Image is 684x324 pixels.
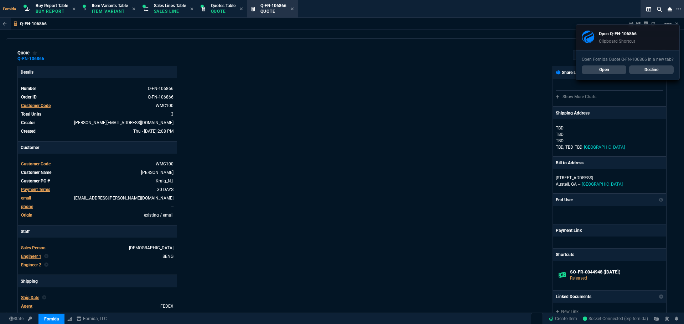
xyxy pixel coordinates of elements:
span: Creator [21,120,35,125]
p: Q-FN-106866 [20,21,47,27]
span: Sales Lines Table [154,3,186,8]
nx-icon: Clear selected rep [44,253,48,260]
tr: undefined [21,261,174,269]
nx-icon: Close Workbench [665,5,675,14]
a: -- [171,204,173,209]
nx-icon: Close Tab [190,6,193,12]
span: phone [21,204,33,209]
span: Agent Service [21,312,47,317]
span: Buy Report Table [36,3,68,8]
a: FEDEX [160,304,173,309]
span: Created [21,129,36,134]
tr: See Marketplace Order [21,94,174,101]
p: TBD [556,125,624,131]
nx-icon: Close Tab [72,6,76,12]
a: 30 DAYS [157,187,173,192]
span: Payment Terms [21,187,50,192]
a: Open [582,65,626,74]
p: Shipping [18,275,177,287]
p: Item Variant [92,9,128,14]
tr: undefined [21,177,174,185]
span: Engineer 1 [21,254,41,259]
div: quote [17,50,37,56]
span: [GEOGRAPHIC_DATA] [584,145,625,150]
p: TBD [556,131,663,138]
p: Open Fornida Quote Q-FN-106866 in a new tab? [582,56,674,63]
nx-icon: Search [654,5,665,14]
tr: undefined [21,311,174,318]
tr: See Marketplace Order [21,85,174,92]
tr: undefined [21,294,174,301]
p: Shipping Address [556,110,590,116]
span: email [21,196,31,201]
span: TBD [565,145,573,150]
p: Linked Documents [556,293,591,300]
p: Share Link [556,69,582,76]
span: TBD [575,145,582,150]
a: WMC100 [156,103,173,108]
span: [GEOGRAPHIC_DATA] [582,182,623,187]
nx-icon: Clear selected rep [44,262,48,268]
span: Total Units [21,112,41,117]
span: Quotes Table [211,3,235,8]
nx-icon: Close Tab [132,6,135,12]
span: -- [561,212,563,217]
span: Agent [21,304,32,309]
a: Kraig_NJ [156,179,173,184]
span: Q-FN-106866 [260,3,286,8]
p: Quote [260,9,286,14]
tr: undefined [21,212,174,219]
tr: undefined [21,102,174,109]
span: Sales Person [21,245,46,250]
div: Q-FN-106866 [17,58,44,59]
span: Order ID [21,95,37,100]
nx-icon: Close Tab [291,6,294,12]
p: TBD [556,138,663,144]
span: -- [578,182,580,187]
p: [STREET_ADDRESS] [556,175,663,181]
span: Ship Date [21,295,39,300]
nx-icon: Clear selected rep [42,294,46,301]
span: -- [564,212,566,217]
tr: undefined [21,244,174,251]
tr: undefined [21,111,174,118]
tr: kyonts@wm-coffman.com [21,195,174,202]
p: Open Q-FN-106866 [599,31,637,37]
span: Engineer 2 [21,262,41,267]
span: TBD, [556,145,564,150]
nx-icon: Split Panels [643,5,654,14]
span: WMC100 [156,161,173,166]
span: 2025-09-18T14:08:02.440Z [133,129,173,134]
tr: undefined [21,169,174,176]
tr: undefined [21,128,174,135]
span: -- [171,295,173,300]
a: msbcCompanyName [74,315,109,322]
span: Item Variants Table [92,3,128,8]
span: Fornida [3,7,19,11]
span: Customer PO # [21,179,50,184]
a: [EMAIL_ADDRESS][PERSON_NAME][DOMAIN_NAME] [74,196,173,201]
mat-icon: Example home icon [664,20,672,28]
a: WM Coffman [141,170,173,175]
span: existing / email [144,213,173,218]
span: Number [21,86,36,91]
a: Show More Chats [556,94,596,99]
a: U5xW9ri_vUfM2gVrAAGT [583,315,648,322]
p: Details [18,66,177,78]
h6: SO-FR-0044948 ([DATE]) [570,269,660,275]
p: Bill to Address [556,160,584,166]
p: Customer [18,142,177,154]
p: Staff [18,225,177,238]
p: Shortcuts [553,249,666,261]
nx-icon: Close Tab [240,6,243,12]
tr: undefined [21,303,174,310]
p: Buy Report [36,9,68,14]
a: -- [171,262,173,267]
span: Austell, [556,182,570,187]
p: Sales Line [154,9,186,14]
span: Customer Code [21,161,51,166]
a: Decline [629,65,674,74]
a: See Marketplace Order [148,95,173,100]
a: BENG [162,254,173,259]
span: -- [557,212,559,217]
